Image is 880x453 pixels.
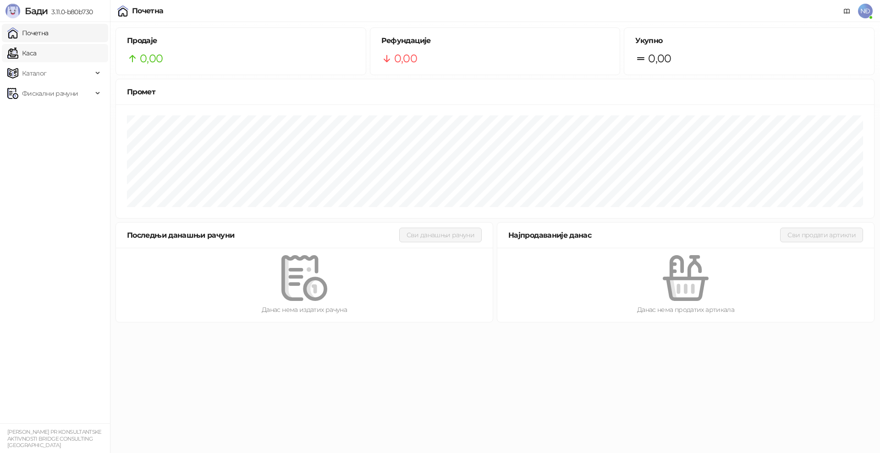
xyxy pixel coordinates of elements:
[635,35,863,46] h5: Укупно
[127,35,355,46] h5: Продаје
[48,8,93,16] span: 3.11.0-b80b730
[22,64,47,82] span: Каталог
[131,305,478,315] div: Данас нема издатих рачуна
[127,229,399,241] div: Последњи данашњи рачуни
[858,4,873,18] span: NĐ
[7,24,49,42] a: Почетна
[648,50,671,67] span: 0,00
[132,7,164,15] div: Почетна
[7,44,36,62] a: Каса
[25,5,48,16] span: Бади
[840,4,854,18] a: Документација
[5,4,20,18] img: Logo
[780,228,863,242] button: Сви продати артикли
[381,35,609,46] h5: Рефундације
[508,229,780,241] div: Најпродаваније данас
[399,228,482,242] button: Сви данашњи рачуни
[22,84,78,103] span: Фискални рачуни
[127,86,863,98] div: Промет
[7,429,102,448] small: [PERSON_NAME] PR KONSULTANTSKE AKTIVNOSTI BRIDGE CONSULTING [GEOGRAPHIC_DATA]
[140,50,163,67] span: 0,00
[512,305,859,315] div: Данас нема продатих артикала
[394,50,417,67] span: 0,00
